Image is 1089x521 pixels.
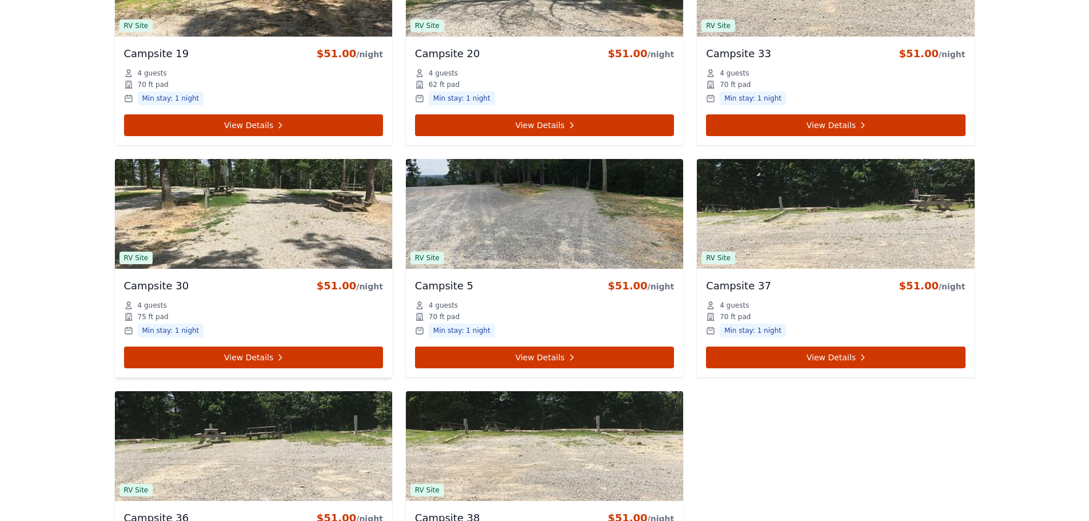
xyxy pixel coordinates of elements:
div: $51.00 [899,46,965,62]
span: 70 ft pad [429,312,460,321]
span: RV Site [119,484,153,496]
span: Min stay: 1 night [138,92,204,105]
h3: Campsite 20 [415,46,480,62]
span: 70 ft pad [720,312,751,321]
a: View Details [124,347,383,368]
img: Campsite 36 [115,391,392,501]
span: RV Site [701,252,735,264]
span: Min stay: 1 night [429,324,495,337]
span: Min stay: 1 night [720,324,786,337]
span: Min stay: 1 night [720,92,786,105]
span: RV Site [410,19,444,32]
img: Campsite 5 [406,159,683,269]
span: RV Site [410,484,444,496]
h3: Campsite 5 [415,278,473,294]
div: $51.00 [899,278,965,294]
span: RV Site [410,252,444,264]
a: View Details [124,114,383,136]
span: Min stay: 1 night [138,324,204,337]
span: /night [939,50,966,59]
a: View Details [415,114,674,136]
span: /night [356,282,383,291]
span: 4 guests [138,69,167,78]
span: /night [648,50,675,59]
img: Campsite 37 [697,159,974,269]
span: 62 ft pad [429,80,460,89]
span: Min stay: 1 night [429,92,495,105]
span: 70 ft pad [720,80,751,89]
span: RV Site [119,252,153,264]
span: 4 guests [138,301,167,310]
h3: Campsite 19 [124,46,189,62]
span: 4 guests [720,69,749,78]
span: RV Site [119,19,153,32]
a: View Details [706,347,965,368]
span: /night [939,282,966,291]
span: 70 ft pad [138,80,169,89]
h3: Campsite 30 [124,278,189,294]
span: RV Site [701,19,735,32]
span: 4 guests [429,69,458,78]
span: /night [356,50,383,59]
div: $51.00 [317,278,383,294]
div: $51.00 [608,278,674,294]
img: Campsite 30 [115,159,392,269]
a: View Details [706,114,965,136]
img: Campsite 38 [406,391,683,501]
span: /night [648,282,675,291]
h3: Campsite 37 [706,278,771,294]
span: 4 guests [429,301,458,310]
span: 4 guests [720,301,749,310]
a: View Details [415,347,674,368]
div: $51.00 [608,46,674,62]
span: 75 ft pad [138,312,169,321]
div: $51.00 [317,46,383,62]
h3: Campsite 33 [706,46,771,62]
